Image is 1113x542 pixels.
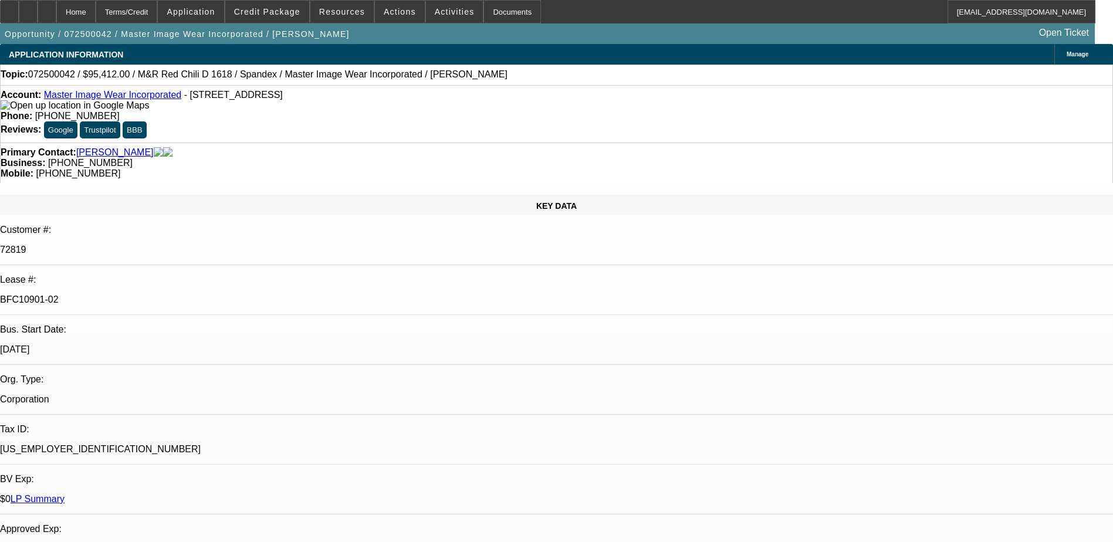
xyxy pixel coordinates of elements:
[1,100,149,111] img: Open up location in Google Maps
[1,147,76,158] strong: Primary Contact:
[5,29,350,39] span: Opportunity / 072500042 / Master Image Wear Incorporated / [PERSON_NAME]
[225,1,309,23] button: Credit Package
[319,7,365,16] span: Resources
[11,494,65,504] a: LP Summary
[123,121,147,138] button: BBB
[36,168,120,178] span: [PHONE_NUMBER]
[158,1,224,23] button: Application
[1034,23,1094,43] a: Open Ticket
[1,90,41,100] strong: Account:
[184,90,283,100] span: - [STREET_ADDRESS]
[163,147,172,158] img: linkedin-icon.png
[1,168,33,178] strong: Mobile:
[234,7,300,16] span: Credit Package
[1,100,149,110] a: View Google Maps
[48,158,133,168] span: [PHONE_NUMBER]
[1067,51,1088,57] span: Manage
[80,121,120,138] button: Trustpilot
[28,69,508,80] span: 072500042 / $95,412.00 / M&R Red Chili D 1618 / Spandex / Master Image Wear Incorporated / [PERSO...
[1,111,32,121] strong: Phone:
[310,1,374,23] button: Resources
[44,90,181,100] a: Master Image Wear Incorporated
[384,7,416,16] span: Actions
[435,7,475,16] span: Activities
[76,147,154,158] a: [PERSON_NAME]
[44,121,77,138] button: Google
[167,7,215,16] span: Application
[154,147,163,158] img: facebook-icon.png
[536,201,577,211] span: KEY DATA
[1,158,45,168] strong: Business:
[35,111,120,121] span: [PHONE_NUMBER]
[1,124,41,134] strong: Reviews:
[426,1,483,23] button: Activities
[375,1,425,23] button: Actions
[1,69,28,80] strong: Topic:
[9,50,123,59] span: APPLICATION INFORMATION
